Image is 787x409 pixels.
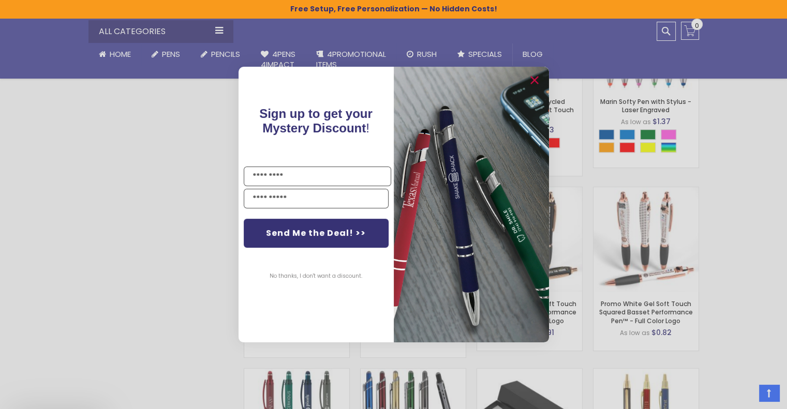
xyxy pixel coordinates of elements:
input: YOUR EMAIL [244,189,389,208]
button: Close dialog [526,72,543,88]
img: 081b18bf-2f98-4675-a917-09431eb06994.jpeg [394,67,549,342]
button: No thanks, I don't want a discount. [264,263,367,289]
button: Send Me the Deal! >> [244,219,389,248]
span: Sign up to get your Mystery Discount [259,107,373,135]
iframe: Google Customer Reviews [702,381,787,409]
span: ! [259,107,373,135]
